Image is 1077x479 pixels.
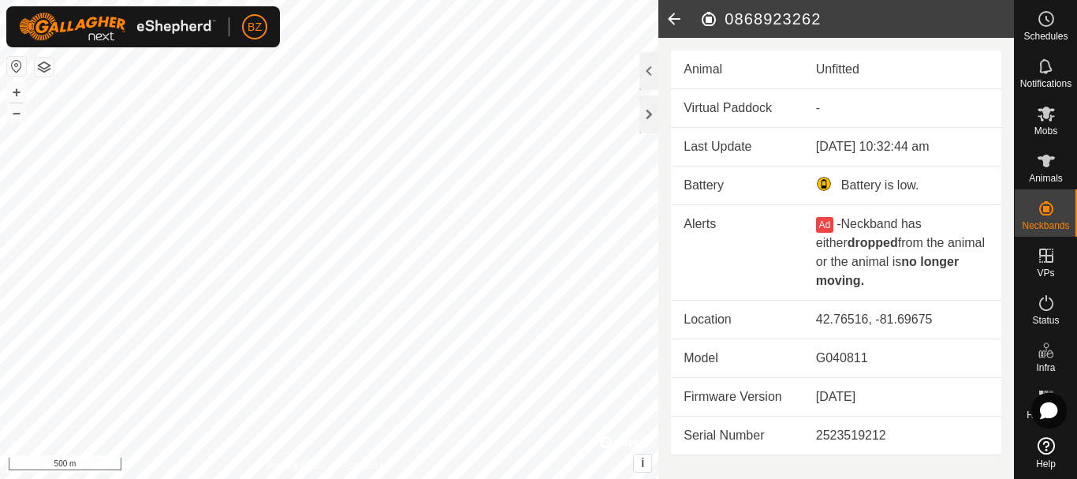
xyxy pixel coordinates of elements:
img: Gallagher Logo [19,13,216,41]
b: dropped [848,236,898,249]
td: Firmware Version [671,378,803,417]
span: BZ [248,19,262,36]
div: G040811 [816,349,989,368]
span: Notifications [1020,79,1071,88]
button: Map Layers [35,58,54,77]
div: Unfitted [816,60,989,79]
span: Status [1032,316,1059,325]
span: Heatmap [1027,410,1065,420]
span: Help [1036,459,1056,469]
td: Last Update [671,128,803,167]
button: + [7,83,26,102]
td: Animal [671,51,803,89]
div: 2523519212 [816,426,989,445]
span: Infra [1036,363,1055,372]
span: Neckbands [1022,221,1069,230]
td: Battery [671,167,803,205]
td: Alerts [671,205,803,301]
td: Location [671,301,803,339]
div: Battery is low. [816,176,989,195]
button: Reset Map [7,57,26,76]
button: – [7,103,26,122]
h2: 0868923262 [699,9,1014,28]
span: Mobs [1034,126,1057,136]
button: i [634,455,651,472]
span: Animals [1029,174,1063,183]
a: Contact Us [345,458,391,473]
a: Privacy Policy [267,458,326,473]
a: Help [1015,431,1077,475]
td: Virtual Paddock [671,89,803,128]
span: i [641,456,644,470]
div: [DATE] [816,387,989,406]
span: - [837,217,840,230]
div: [DATE] 10:32:44 am [816,137,989,156]
div: 42.76516, -81.69675 [816,310,989,329]
button: Ad [816,217,833,233]
td: Model [671,339,803,378]
span: Neckband has either from the animal or the animal is [816,217,985,287]
span: VPs [1037,268,1054,278]
app-display-virtual-paddock-transition: - [816,101,820,114]
span: Schedules [1023,32,1068,41]
td: Serial Number [671,417,803,455]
